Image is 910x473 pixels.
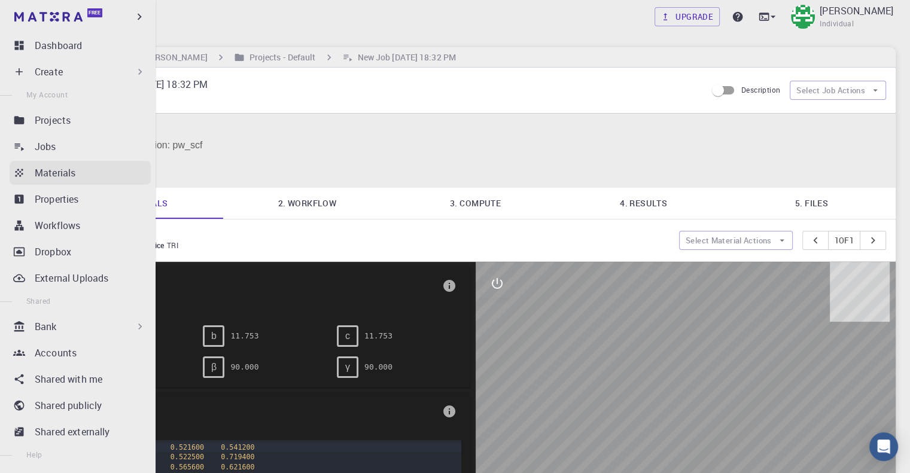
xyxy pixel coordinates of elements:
[35,372,102,386] p: Shared with me
[221,463,254,471] span: 0.621600
[69,402,437,421] span: Basis
[802,231,887,250] div: pager
[10,341,151,365] a: Accounts
[230,356,258,377] pre: 90.000
[69,276,437,295] span: Lattice
[95,229,669,240] p: H2O (clone)
[26,90,68,99] span: My Account
[820,18,854,30] span: Individual
[790,81,886,100] button: Select Job Actions
[10,367,151,391] a: Shared with me
[55,135,896,166] div: Error during unit execution: pw_scf
[10,213,151,237] a: Workflows
[167,240,183,250] span: TRI
[10,60,151,84] div: Create
[741,85,780,94] span: Description
[35,346,77,360] p: Accounts
[437,399,461,423] button: info
[345,362,350,373] span: γ
[137,51,207,64] h6: [PERSON_NAME]
[211,362,217,373] span: β
[10,187,151,211] a: Properties
[10,240,151,264] a: Dropbox
[35,38,82,53] p: Dashboard
[35,425,110,439] p: Shared externally
[26,296,50,306] span: Shared
[35,192,79,206] p: Properties
[728,188,896,219] a: 5. Files
[35,319,57,334] p: Bank
[35,218,80,233] p: Workflows
[69,295,437,306] span: TRI
[10,135,151,158] a: Jobs
[437,274,461,298] button: info
[223,188,391,219] a: 2. Workflow
[221,443,254,451] span: 0.541200
[35,113,71,127] p: Projects
[35,398,102,413] p: Shared publicly
[10,108,151,132] a: Projects
[171,443,204,451] span: 0.521600
[55,151,896,161] summary: socket.timeout
[230,325,258,346] pre: 11.753
[10,315,151,338] div: Bank
[60,51,458,64] nav: breadcrumb
[679,231,793,250] button: Select Material Actions
[791,5,815,29] img: Mary Quenie Velasco
[869,432,898,461] div: Open Intercom Messenger
[171,463,204,471] span: 0.565600
[364,356,392,377] pre: 90.000
[345,331,350,341] span: c
[364,325,392,346] pre: 11.753
[171,453,204,461] span: 0.522500
[655,7,720,26] a: Upgrade
[211,331,217,341] span: b
[26,450,42,459] span: Help
[35,166,75,180] p: Materials
[245,51,316,64] h6: Projects - Default
[35,271,108,285] p: External Uploads
[391,188,559,219] a: 3. Compute
[559,188,728,219] a: 4. Results
[35,245,71,259] p: Dropbox
[828,231,861,250] button: 1of1
[35,65,63,79] p: Create
[221,453,254,461] span: 0.719400
[95,77,697,91] p: New Job [DATE] 18:32 PM
[14,12,83,22] img: logo
[10,393,151,417] a: Shared publicly
[10,266,151,290] a: External Uploads
[24,8,67,19] span: Support
[10,33,151,57] a: Dashboard
[10,161,151,185] a: Materials
[353,51,456,64] h6: New Job [DATE] 18:32 PM
[10,420,151,444] a: Shared externally
[35,139,56,154] p: Jobs
[820,4,893,18] p: [PERSON_NAME]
